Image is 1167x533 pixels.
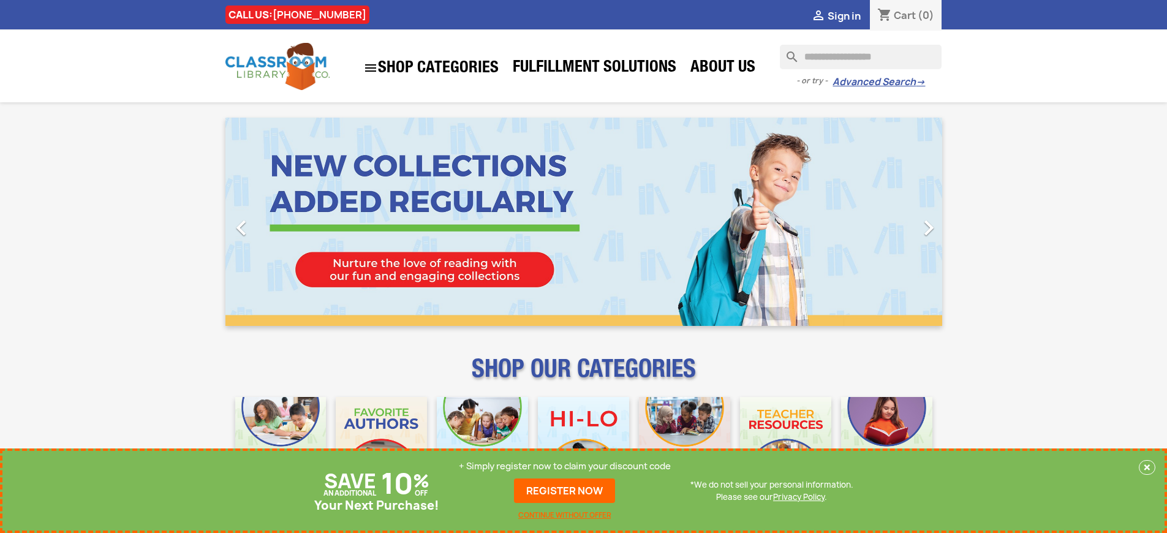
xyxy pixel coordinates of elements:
i:  [913,213,944,243]
div: CALL US: [225,6,369,24]
a: [PHONE_NUMBER] [273,8,366,21]
p: SHOP OUR CATEGORIES [225,365,942,387]
input: Search [780,45,942,69]
i: shopping_cart [877,9,892,23]
img: CLC_Dyslexia_Mobile.jpg [841,397,932,488]
a: About Us [684,56,761,81]
a: Advanced Search→ [833,76,925,88]
img: CLC_HiLo_Mobile.jpg [538,397,629,488]
i:  [226,213,257,243]
a: Previous [225,118,333,326]
ul: Carousel container [225,118,942,326]
span: (0) [918,9,934,22]
img: CLC_Fiction_Nonfiction_Mobile.jpg [639,397,730,488]
img: Classroom Library Company [225,43,330,90]
a:  Sign in [811,9,861,23]
i:  [811,9,826,24]
img: CLC_Favorite_Authors_Mobile.jpg [336,397,427,488]
img: CLC_Teacher_Resources_Mobile.jpg [740,397,831,488]
a: SHOP CATEGORIES [357,55,505,81]
img: CLC_Phonics_And_Decodables_Mobile.jpg [437,397,528,488]
a: Next [834,118,942,326]
a: Fulfillment Solutions [507,56,682,81]
span: Sign in [828,9,861,23]
img: CLC_Bulk_Mobile.jpg [235,397,327,488]
i:  [363,61,378,75]
i: search [780,45,795,59]
span: → [916,76,925,88]
span: - or try - [796,75,833,87]
span: Cart [894,9,916,22]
